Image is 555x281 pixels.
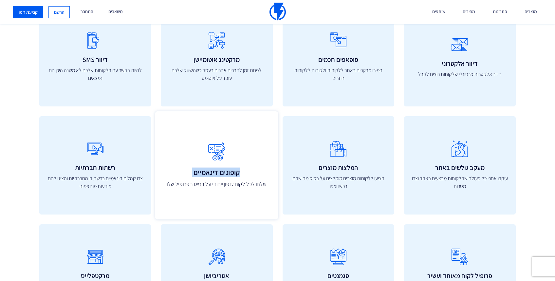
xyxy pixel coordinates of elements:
[46,164,144,171] h3: רשתות חברתיות
[289,175,388,190] p: הציעו ללקוחות מוצרים מומלצים על בסיס מה שהם רכשו וצפו
[411,272,509,279] h3: פרופיל לקוח מאוחד ועשיר
[289,272,388,279] h3: סגמנטים
[167,272,266,279] h3: אטריביושן
[289,56,388,63] h3: פופאפים חכמים
[161,8,272,106] a: מרקטינג אוטומיישן לפנות זמן לדברים אחרים בעסק כשהשיווק שלכם עובד על אוטומט
[411,70,509,78] p: דיוור אלקטרוני פרסונלי שלקוחות רוצים לקבל
[404,8,516,106] a: דיוור אלקטרוני דיוור אלקטרוני פרסונלי שלקוחות רוצים לקבל
[283,8,394,106] a: פופאפים חכמים המירו מבקרים באתר ללקוחות ולקוחות ללקוחות חוזרים
[411,164,509,171] h3: מעקב גולשים באתר
[167,66,266,82] p: לפנות זמן לדברים אחרים בעסק כשהשיווק שלכם עובד על אוטומט
[46,56,144,63] h3: דיוור SMS
[411,60,509,67] h3: דיוור אלקטרוני
[39,8,151,106] a: דיוור SMS להיות בקשר עם הלקוחות שלכם לא משנה היכן הם נמצאים
[46,66,144,82] p: להיות בקשר עם הלקוחות שלכם לא משנה היכן הם נמצאים
[411,175,509,190] p: עיקבו אחרי כל פעולה שהלקוחות מבצעים באתר וצרו מטרות
[162,168,271,176] h3: קופונים דינאמיים
[13,6,43,18] a: קביעת דמו
[48,6,70,18] a: הרשם
[167,56,266,63] h3: מרקטינג אוטומיישן
[289,66,388,82] p: המירו מבקרים באתר ללקוחות ולקוחות ללקוחות חוזרים
[162,180,271,188] p: שלחו לכל לקוח קופון ייחודי על בסיס הפרופיל שלו
[289,164,388,171] h3: המלצות מוצרים
[46,175,144,190] p: צרו קהלים דינאמיים ברשתות החברתיות והציגו להם מודעות מותאמות
[46,272,144,279] h3: מרקטפלייס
